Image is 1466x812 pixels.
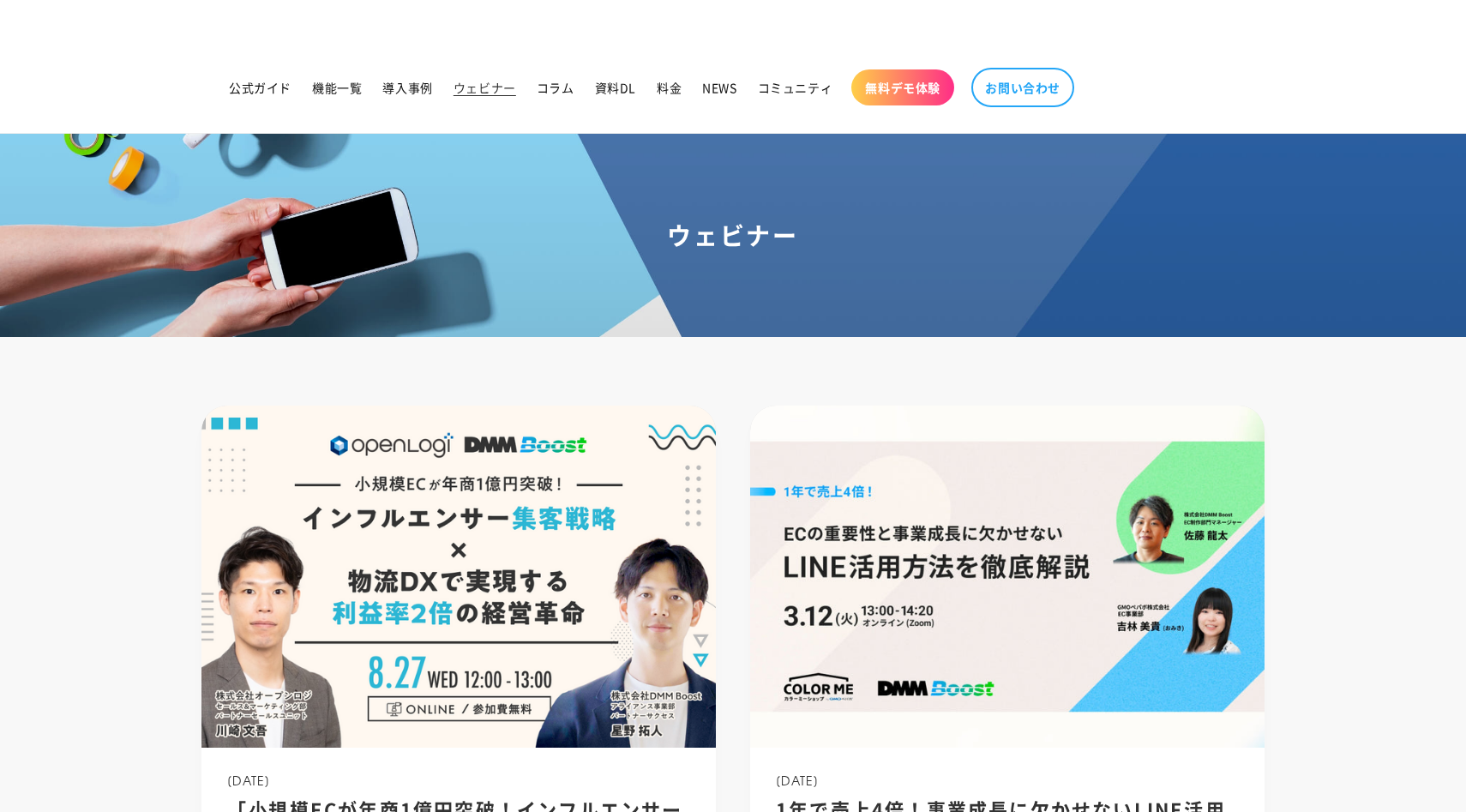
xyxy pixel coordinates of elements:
[537,80,574,95] span: コラム
[865,80,940,95] span: 無料デモ体験
[657,80,682,95] span: 料金
[585,69,646,105] a: 資料DL
[229,80,291,95] span: 公式ガイド
[776,772,820,789] span: [DATE]
[443,69,526,105] a: ウェビナー
[595,80,636,95] span: 資料DL
[21,220,1445,250] h1: ウェビナー
[302,69,372,105] a: 機能一覧
[702,80,736,95] span: NEWS
[526,69,585,105] a: コラム
[748,69,844,105] a: コミュニティ
[750,406,1265,749] img: 1年で売上4倍！事業成長に欠かせないLINE活用方法を徹底解説
[372,69,442,105] a: 導入事例
[985,80,1060,95] span: お問い合わせ
[227,772,271,789] span: [DATE]
[851,69,954,105] a: 無料デモ体験
[454,80,516,95] span: ウェビナー
[201,406,716,749] img: 「⼩規模ECが年商1億円突破！インフルエンサー集客戦略×物流DXで実現する利益率2倍の経営⾰命」
[312,80,362,95] span: 機能一覧
[219,69,302,105] a: 公式ガイド
[646,69,692,105] a: 料金
[971,68,1074,107] a: お問い合わせ
[692,69,747,105] a: NEWS
[758,80,833,95] span: コミュニティ
[382,80,432,95] span: 導入事例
